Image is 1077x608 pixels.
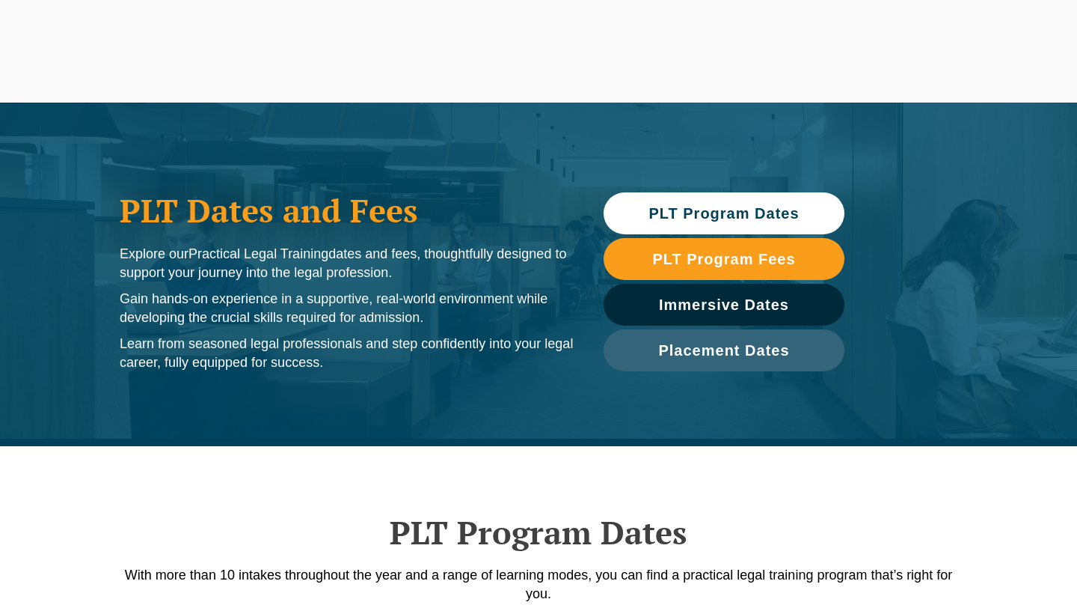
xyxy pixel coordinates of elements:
span: Placement Dates [658,343,789,358]
p: Gain hands-on experience in a supportive, real-world environment while developing the crucial ski... [120,290,574,327]
span: PLT Program Dates [648,206,799,221]
h2: PLT Program Dates [112,514,965,551]
a: Immersive Dates [604,284,844,326]
a: PLT Program Dates [604,192,844,234]
a: PLT Program Fees [604,238,844,280]
span: PLT Program Fees [652,252,795,267]
p: With more than 10 intakes throughout the year and a range of learning modes, you can find a pract... [112,566,965,604]
p: Learn from seasoned legal professionals and step confidently into your legal career, fully equipp... [120,335,574,372]
span: Immersive Dates [659,297,789,312]
a: Placement Dates [604,329,844,371]
h1: PLT Dates and Fees [120,192,574,229]
span: Practical Legal Training [188,246,328,261]
p: Explore our dates and fees, thoughtfully designed to support your journey into the legal profession. [120,245,574,282]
